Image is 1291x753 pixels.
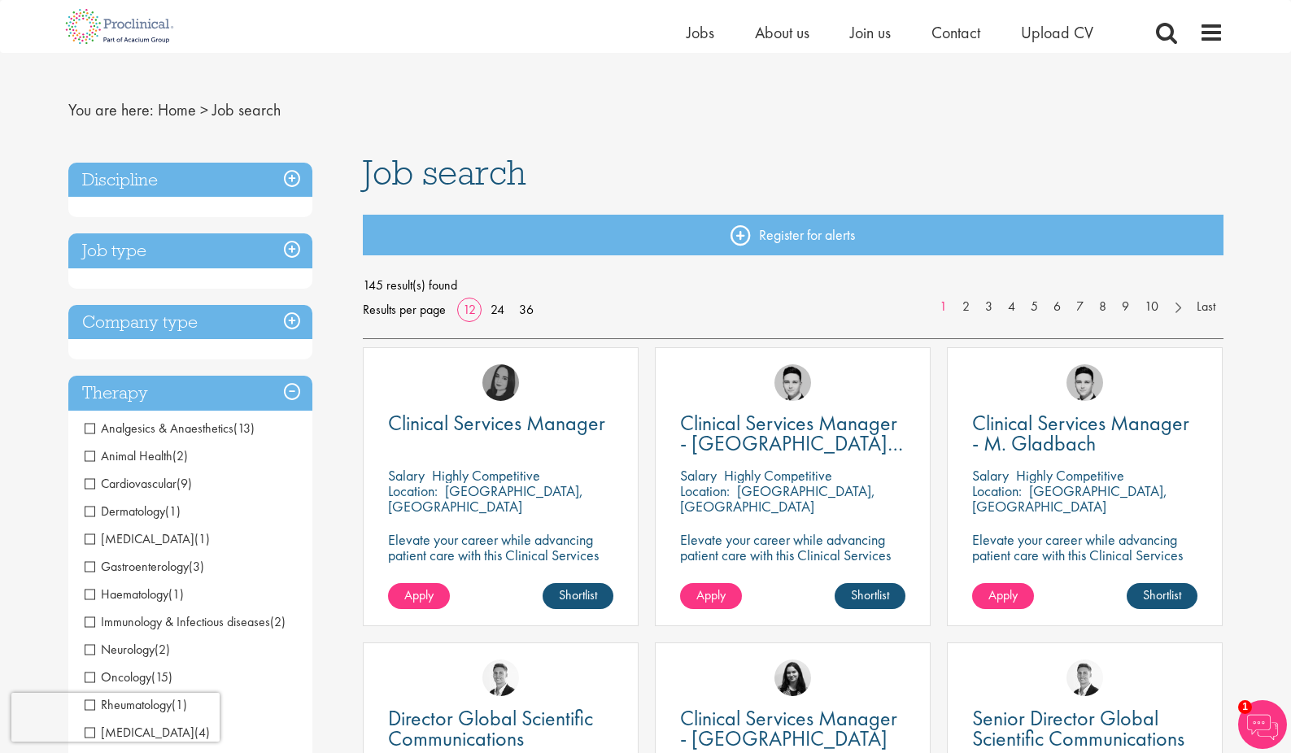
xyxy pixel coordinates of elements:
a: Contact [931,22,980,43]
p: [GEOGRAPHIC_DATA], [GEOGRAPHIC_DATA] [680,481,875,516]
span: (2) [155,641,170,658]
a: Clinical Services Manager - M. Gladbach [972,413,1197,454]
span: Immunology & Infectious diseases [85,613,286,630]
span: > [200,99,208,120]
p: Elevate your career while advancing patient care with this Clinical Services Manager position wit... [388,532,613,594]
a: 8 [1091,298,1114,316]
a: 10 [1136,298,1167,316]
a: Clinical Services Manager [388,413,613,433]
span: Clinical Services Manager - [GEOGRAPHIC_DATA] [680,704,897,752]
span: Results per page [363,298,446,322]
a: 36 [513,301,539,318]
a: 7 [1068,298,1092,316]
span: About us [755,22,809,43]
a: 4 [1000,298,1023,316]
a: Shortlist [1127,583,1197,609]
span: Gastroenterology [85,558,204,575]
span: Location: [680,481,730,500]
span: Apply [988,586,1018,603]
a: Upload CV [1021,22,1093,43]
span: (3) [189,558,204,575]
img: Connor Lynes [1066,364,1103,401]
span: Cardiovascular [85,475,192,492]
span: Salary [388,466,425,485]
a: Jobs [687,22,714,43]
span: Animal Health [85,447,188,464]
p: Elevate your career while advancing patient care with this Clinical Services Manager position wit... [680,532,905,594]
a: Anna Klemencic [482,364,519,401]
a: 5 [1023,298,1046,316]
span: Oncology [85,668,151,686]
div: Discipline [68,163,312,198]
span: Salary [972,466,1009,485]
p: Highly Competitive [432,466,540,485]
span: (1) [168,585,184,603]
span: Location: [972,481,1022,500]
a: 24 [485,301,510,318]
a: Shortlist [835,583,905,609]
span: Apply [696,586,726,603]
a: 2 [954,298,978,316]
p: Elevate your career while advancing patient care with this Clinical Services Manager position wit... [972,532,1197,594]
span: Gastroenterology [85,558,189,575]
span: (2) [172,447,188,464]
h3: Job type [68,233,312,268]
a: Apply [972,583,1034,609]
span: Location: [388,481,438,500]
p: Highly Competitive [724,466,832,485]
h3: Company type [68,305,312,340]
span: Diabetes [85,530,210,547]
a: breadcrumb link [158,99,196,120]
img: Connor Lynes [774,364,811,401]
span: Neurology [85,641,170,658]
a: 1 [931,298,955,316]
span: (13) [233,420,255,437]
img: George Watson [1066,659,1103,696]
span: Analgesics & Anaesthetics [85,420,233,437]
span: Immunology & Infectious diseases [85,613,270,630]
span: (15) [151,668,172,686]
h3: Therapy [68,376,312,411]
a: Apply [388,583,450,609]
a: Join us [850,22,891,43]
a: Register for alerts [363,215,1223,255]
span: Clinical Services Manager [388,409,605,437]
span: 1 [1238,700,1252,714]
p: [GEOGRAPHIC_DATA], [GEOGRAPHIC_DATA] [388,481,583,516]
a: Director Global Scientific Communications [388,708,613,749]
span: Animal Health [85,447,172,464]
span: Job search [363,150,526,194]
span: Job search [212,99,281,120]
span: Clinical Services Manager - [GEOGRAPHIC_DATA], [GEOGRAPHIC_DATA], [GEOGRAPHIC_DATA] [680,409,903,498]
span: Haematology [85,585,184,603]
iframe: reCAPTCHA [11,693,220,742]
span: (1) [194,530,210,547]
span: Neurology [85,641,155,658]
a: Clinical Services Manager - [GEOGRAPHIC_DATA], [GEOGRAPHIC_DATA], [GEOGRAPHIC_DATA] [680,413,905,454]
span: Dermatology [85,503,165,520]
p: [GEOGRAPHIC_DATA], [GEOGRAPHIC_DATA] [972,481,1167,516]
span: Apply [404,586,434,603]
span: You are here: [68,99,154,120]
span: Analgesics & Anaesthetics [85,420,255,437]
a: 3 [977,298,1001,316]
a: 12 [457,301,482,318]
span: (1) [165,503,181,520]
a: 6 [1045,298,1069,316]
a: Senior Director Global Scientific Communications [972,708,1197,749]
img: Indre Stankeviciute [774,659,811,696]
span: Clinical Services Manager - M. Gladbach [972,409,1189,457]
a: George Watson [482,659,519,696]
span: 145 result(s) found [363,273,1223,298]
a: Last [1189,298,1223,316]
span: Salary [680,466,717,485]
p: Highly Competitive [1016,466,1124,485]
span: [MEDICAL_DATA] [85,530,194,547]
